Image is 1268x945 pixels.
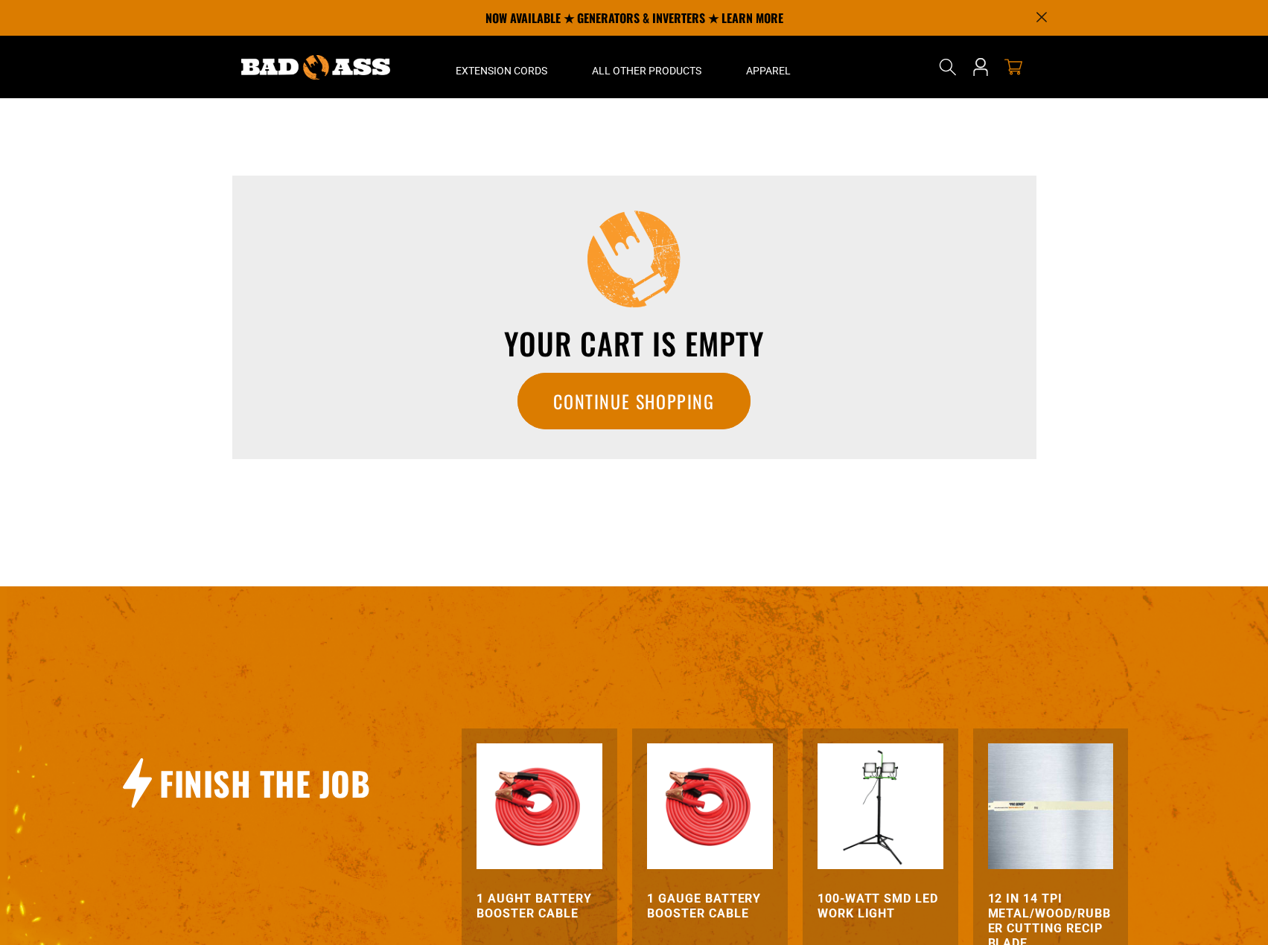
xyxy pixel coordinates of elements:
[818,891,943,921] a: 100-Watt SMD LED Work Light
[647,743,773,869] img: orange
[273,328,996,358] h3: Your cart is empty
[477,743,602,869] img: features
[477,891,602,921] a: 1 Aught Battery Booster Cable
[724,36,813,98] summary: Apparel
[570,36,724,98] summary: All Other Products
[241,55,390,80] img: Bad Ass Extension Cords
[456,64,547,77] span: Extension Cords
[818,743,943,869] img: features
[592,64,701,77] span: All Other Products
[517,373,750,429] a: Continue Shopping
[936,55,960,79] summary: Search
[159,762,370,804] h2: Finish The Job
[988,743,1114,869] img: 12 In 14 TPI Metal/Wood/Rubber Cutting Recip Blade
[433,36,570,98] summary: Extension Cords
[647,891,773,921] a: 1 Gauge Battery Booster Cable
[746,64,791,77] span: Apparel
